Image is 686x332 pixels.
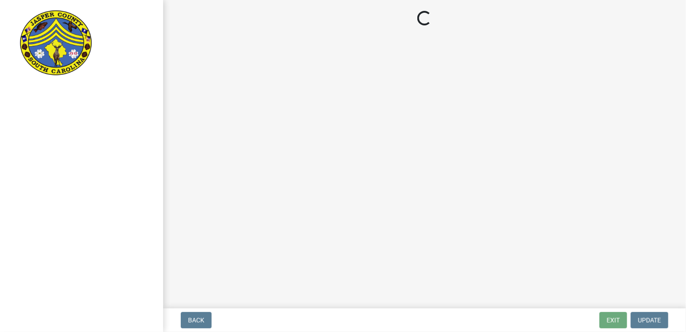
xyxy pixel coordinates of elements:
span: Back [188,317,204,324]
img: Jasper County, South Carolina [18,10,94,78]
button: Update [631,312,668,328]
button: Back [181,312,212,328]
button: Exit [599,312,627,328]
span: Update [638,317,661,324]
